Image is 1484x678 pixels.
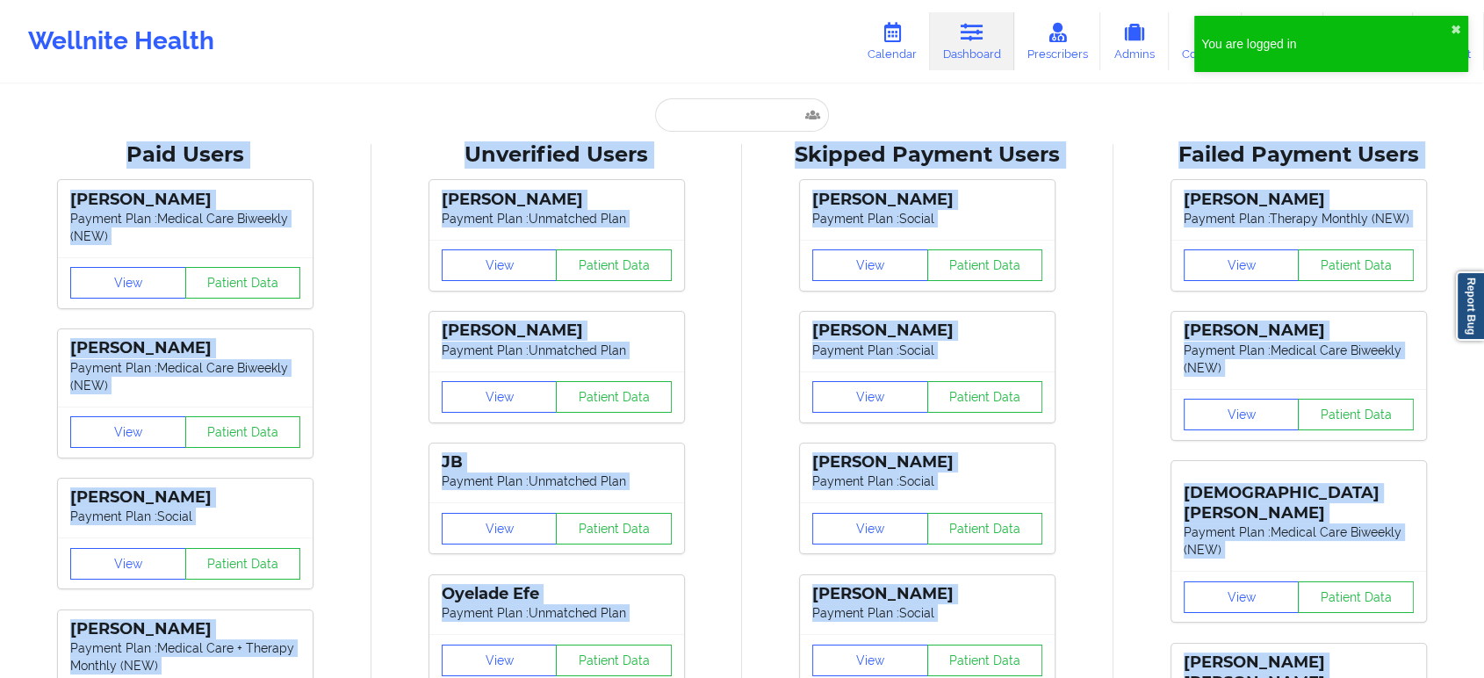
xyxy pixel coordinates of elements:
[812,472,1042,490] p: Payment Plan : Social
[70,487,300,508] div: [PERSON_NAME]
[70,416,186,448] button: View
[1184,249,1300,281] button: View
[812,342,1042,359] p: Payment Plan : Social
[442,513,558,545] button: View
[70,338,300,358] div: [PERSON_NAME]
[185,416,301,448] button: Patient Data
[812,190,1042,210] div: [PERSON_NAME]
[1456,271,1484,341] a: Report Bug
[812,604,1042,622] p: Payment Plan : Social
[12,141,359,169] div: Paid Users
[1014,12,1101,70] a: Prescribers
[442,645,558,676] button: View
[1184,581,1300,613] button: View
[384,141,731,169] div: Unverified Users
[70,639,300,674] p: Payment Plan : Medical Care + Therapy Monthly (NEW)
[812,513,928,545] button: View
[556,249,672,281] button: Patient Data
[442,381,558,413] button: View
[442,342,672,359] p: Payment Plan : Unmatched Plan
[1169,12,1242,70] a: Coaches
[442,472,672,490] p: Payment Plan : Unmatched Plan
[812,645,928,676] button: View
[1298,581,1414,613] button: Patient Data
[812,452,1042,472] div: [PERSON_NAME]
[70,210,300,245] p: Payment Plan : Medical Care Biweekly (NEW)
[442,584,672,604] div: Oyelade Efe
[70,548,186,580] button: View
[556,381,672,413] button: Patient Data
[927,645,1043,676] button: Patient Data
[1184,399,1300,430] button: View
[1100,12,1169,70] a: Admins
[812,381,928,413] button: View
[70,190,300,210] div: [PERSON_NAME]
[812,321,1042,341] div: [PERSON_NAME]
[70,508,300,525] p: Payment Plan : Social
[1184,210,1414,227] p: Payment Plan : Therapy Monthly (NEW)
[1126,141,1473,169] div: Failed Payment Users
[185,548,301,580] button: Patient Data
[1201,35,1451,53] div: You are logged in
[754,141,1101,169] div: Skipped Payment Users
[442,210,672,227] p: Payment Plan : Unmatched Plan
[1184,321,1414,341] div: [PERSON_NAME]
[442,190,672,210] div: [PERSON_NAME]
[927,513,1043,545] button: Patient Data
[812,249,928,281] button: View
[930,12,1014,70] a: Dashboard
[927,249,1043,281] button: Patient Data
[442,452,672,472] div: JB
[442,249,558,281] button: View
[1184,190,1414,210] div: [PERSON_NAME]
[927,381,1043,413] button: Patient Data
[442,604,672,622] p: Payment Plan : Unmatched Plan
[185,267,301,299] button: Patient Data
[812,210,1042,227] p: Payment Plan : Social
[812,584,1042,604] div: [PERSON_NAME]
[1298,249,1414,281] button: Patient Data
[442,321,672,341] div: [PERSON_NAME]
[556,513,672,545] button: Patient Data
[1451,23,1461,37] button: close
[1184,523,1414,559] p: Payment Plan : Medical Care Biweekly (NEW)
[556,645,672,676] button: Patient Data
[1184,342,1414,377] p: Payment Plan : Medical Care Biweekly (NEW)
[854,12,930,70] a: Calendar
[1184,470,1414,523] div: [DEMOGRAPHIC_DATA][PERSON_NAME]
[70,267,186,299] button: View
[1298,399,1414,430] button: Patient Data
[70,359,300,394] p: Payment Plan : Medical Care Biweekly (NEW)
[70,619,300,639] div: [PERSON_NAME]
